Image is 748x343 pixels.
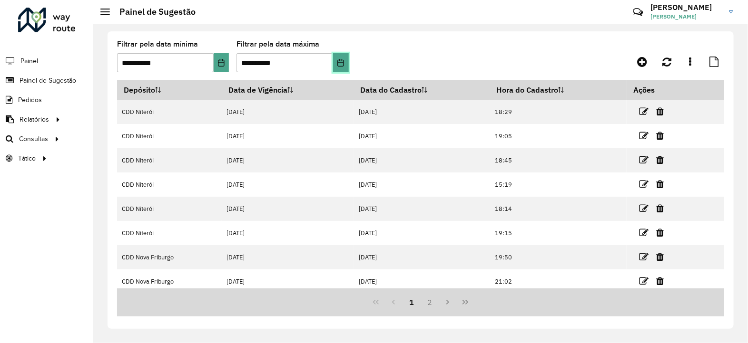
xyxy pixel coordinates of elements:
td: [DATE] [222,197,354,221]
td: [DATE] [354,269,490,294]
a: Excluir [656,178,664,191]
td: [DATE] [354,245,490,269]
td: CDD Niterói [117,197,222,221]
label: Filtrar pela data mínima [117,38,198,50]
td: CDD Niterói [117,172,222,197]
a: Editar [639,202,649,215]
td: [DATE] [354,172,490,197]
span: Relatórios [20,114,49,124]
td: 19:15 [490,221,627,245]
h3: [PERSON_NAME] [650,3,722,12]
label: Filtrar pela data máxima [236,38,319,50]
a: Excluir [656,129,664,142]
td: [DATE] [222,100,354,124]
td: [DATE] [222,124,354,148]
span: Painel [20,56,38,66]
th: Ações [627,80,684,100]
button: Choose Date [214,53,229,72]
td: [DATE] [222,148,354,172]
a: Editar [639,153,649,166]
td: 18:29 [490,100,627,124]
a: Contato Rápido [628,2,648,22]
th: Data do Cadastro [354,80,490,100]
button: Choose Date [333,53,348,72]
button: 1 [403,293,421,311]
td: CDD Nova Friburgo [117,245,222,269]
td: CDD Niterói [117,100,222,124]
td: 19:50 [490,245,627,269]
a: Editar [639,105,649,118]
a: Editar [639,178,649,191]
td: CDD Niterói [117,124,222,148]
a: Excluir [656,105,664,118]
td: CDD Niterói [117,148,222,172]
th: Depósito [117,80,222,100]
td: [DATE] [222,221,354,245]
a: Excluir [656,250,664,263]
td: [DATE] [222,172,354,197]
h2: Painel de Sugestão [110,7,196,17]
td: 21:02 [490,269,627,294]
td: CDD Niterói [117,221,222,245]
span: [PERSON_NAME] [650,12,722,21]
td: CDD Nova Friburgo [117,269,222,294]
a: Editar [639,275,649,287]
a: Excluir [656,275,664,287]
span: Consultas [19,134,48,144]
span: Pedidos [18,95,42,105]
td: 19:05 [490,124,627,148]
th: Hora do Cadastro [490,80,627,100]
td: 18:14 [490,197,627,221]
button: Last Page [456,293,474,311]
td: [DATE] [354,197,490,221]
td: [DATE] [222,269,354,294]
a: Editar [639,226,649,239]
td: 15:19 [490,172,627,197]
span: Tático [18,153,36,163]
a: Editar [639,250,649,263]
td: [DATE] [354,124,490,148]
td: [DATE] [354,100,490,124]
button: Next Page [439,293,457,311]
th: Data de Vigência [222,80,354,100]
td: 18:45 [490,148,627,172]
span: Painel de Sugestão [20,76,76,86]
a: Excluir [656,202,664,215]
a: Excluir [656,226,664,239]
a: Editar [639,129,649,142]
td: [DATE] [354,148,490,172]
a: Excluir [656,153,664,166]
td: [DATE] [222,245,354,269]
button: 2 [421,293,439,311]
td: [DATE] [354,221,490,245]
